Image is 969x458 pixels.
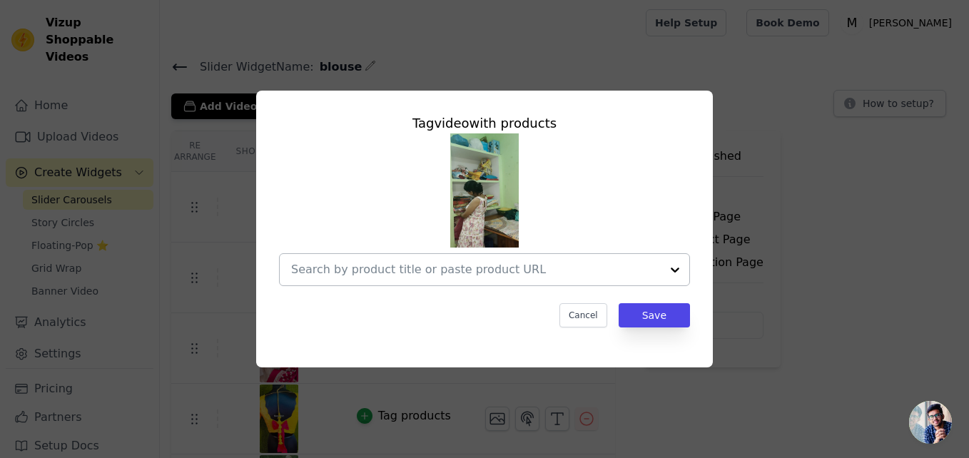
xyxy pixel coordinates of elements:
[291,261,661,278] input: Search by product title or paste product URL
[279,113,690,133] div: Tag video with products
[909,401,952,444] div: Open chat
[619,303,690,327] button: Save
[559,303,607,327] button: Cancel
[450,133,519,248] img: tn-686a8cafd82f4b51a54f919d458a8508.png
